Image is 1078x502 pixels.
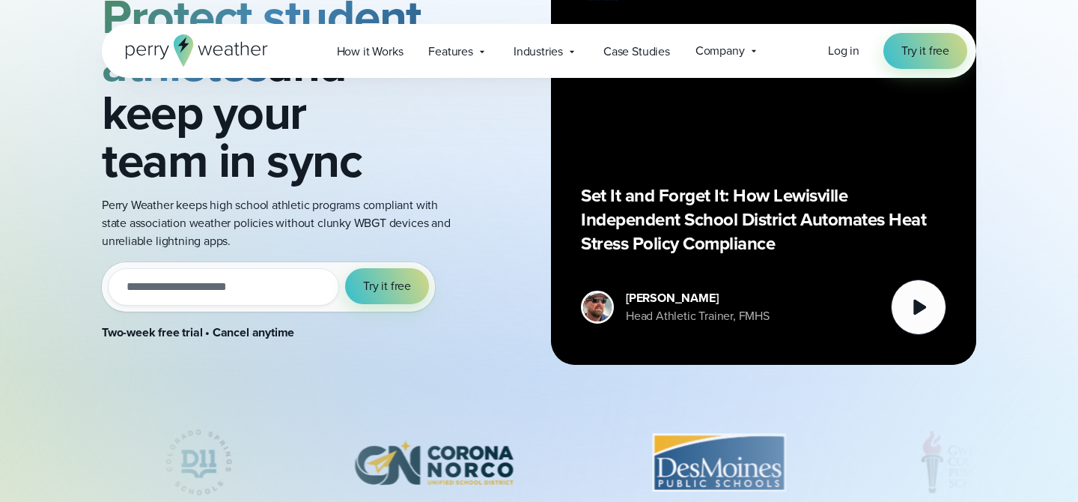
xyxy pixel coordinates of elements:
p: Set It and Forget It: How Lewisville Independent School District Automates Heat Stress Policy Com... [581,184,946,255]
div: [PERSON_NAME] [626,289,770,307]
div: 4 of 12 [327,425,540,500]
span: Features [428,43,473,61]
span: Log in [828,42,859,59]
div: 3 of 12 [141,425,255,500]
img: cody-henschke-headshot [583,293,612,321]
a: Case Studies [591,36,683,67]
img: Colorado-Springs-School-District.svg [141,425,255,500]
span: How it Works [337,43,404,61]
a: Try it free [883,33,967,69]
div: 5 of 12 [612,425,824,500]
button: Try it free [345,268,429,304]
strong: Two-week free trial • Cancel anytime [102,324,294,341]
span: Case Studies [603,43,670,61]
span: Company [695,42,745,60]
div: 6 of 12 [896,425,1035,500]
span: Try it free [363,277,411,295]
p: Perry Weather keeps high school athletic programs compliant with state association weather polici... [102,196,452,250]
span: Try it free [901,42,949,60]
span: Industries [514,43,563,61]
img: Des-Moines-Public-Schools.svg [612,425,824,500]
div: Head Athletic Trainer, FMHS [626,307,770,325]
a: Log in [828,42,859,60]
img: Gwinnett-County-Public-Schools.svg [896,425,1035,500]
img: Corona-Norco-Unified-School-District.svg [327,425,540,500]
a: How it Works [324,36,416,67]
